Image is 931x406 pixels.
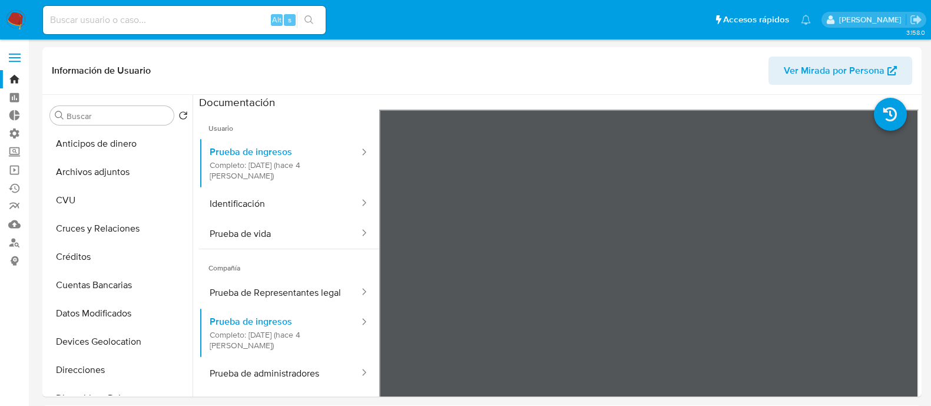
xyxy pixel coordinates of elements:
[45,299,193,328] button: Datos Modificados
[723,14,789,26] span: Accesos rápidos
[45,271,193,299] button: Cuentas Bancarias
[272,14,281,25] span: Alt
[288,14,291,25] span: s
[839,14,906,25] p: yanina.loff@mercadolibre.com
[45,130,193,158] button: Anticipos de dinero
[178,111,188,124] button: Volver al orden por defecto
[297,12,321,28] button: search-icon
[52,65,151,77] h1: Información de Usuario
[784,57,884,85] span: Ver Mirada por Persona
[45,328,193,356] button: Devices Geolocation
[45,186,193,214] button: CVU
[55,111,64,120] button: Buscar
[45,356,193,384] button: Direcciones
[768,57,912,85] button: Ver Mirada por Persona
[45,243,193,271] button: Créditos
[45,158,193,186] button: Archivos adjuntos
[43,12,326,28] input: Buscar usuario o caso...
[910,14,922,26] a: Salir
[801,15,811,25] a: Notificaciones
[67,111,169,121] input: Buscar
[45,214,193,243] button: Cruces y Relaciones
